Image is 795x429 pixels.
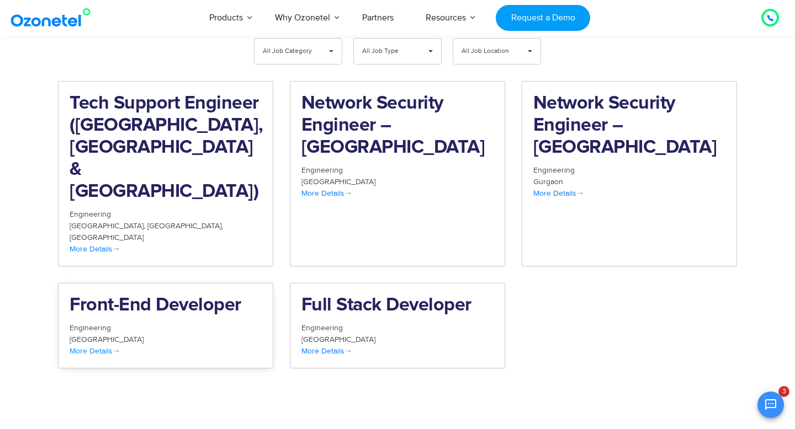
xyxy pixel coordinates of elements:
[70,346,120,356] span: More Details
[70,335,144,344] span: [GEOGRAPHIC_DATA]
[533,189,584,198] span: More Details
[301,189,352,198] span: More Details
[58,81,273,266] a: Tech Support Engineer ([GEOGRAPHIC_DATA], [GEOGRAPHIC_DATA] & [GEOGRAPHIC_DATA]) Engineering [GEO...
[70,210,111,219] span: Engineering
[301,346,352,356] span: More Details
[301,165,343,175] span: Engineering
[301,323,343,333] span: Engineering
[362,39,415,64] span: All Job Type
[533,93,725,159] h2: Network Security Engineer – [GEOGRAPHIC_DATA]
[147,221,223,230] span: [GEOGRAPHIC_DATA]
[70,294,262,317] h2: Front-End Developer
[757,392,784,418] button: Open chat
[70,244,120,254] span: More Details
[533,165,575,175] span: Engineering
[462,39,514,64] span: All Job Location
[321,39,342,64] span: ▾
[778,386,789,397] span: 3
[301,93,494,159] h2: Network Security Engineer – [GEOGRAPHIC_DATA]
[290,81,505,266] a: Network Security Engineer – [GEOGRAPHIC_DATA] Engineering [GEOGRAPHIC_DATA] More Details
[70,93,262,203] h2: Tech Support Engineer ([GEOGRAPHIC_DATA], [GEOGRAPHIC_DATA] & [GEOGRAPHIC_DATA])
[533,177,563,186] span: Gurgaon
[70,323,111,333] span: Engineering
[70,233,144,242] span: [GEOGRAPHIC_DATA]
[496,5,590,31] a: Request a Demo
[290,283,505,368] a: Full Stack Developer Engineering [GEOGRAPHIC_DATA] More Details
[263,39,315,64] span: All Job Category
[301,335,375,344] span: [GEOGRAPHIC_DATA]
[520,39,540,64] span: ▾
[58,283,273,368] a: Front-End Developer Engineering [GEOGRAPHIC_DATA] More Details
[522,81,737,266] a: Network Security Engineer – [GEOGRAPHIC_DATA] Engineering Gurgaon More Details
[301,294,494,317] h2: Full Stack Developer
[420,39,441,64] span: ▾
[70,221,147,230] span: [GEOGRAPHIC_DATA]
[301,177,375,186] span: [GEOGRAPHIC_DATA]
